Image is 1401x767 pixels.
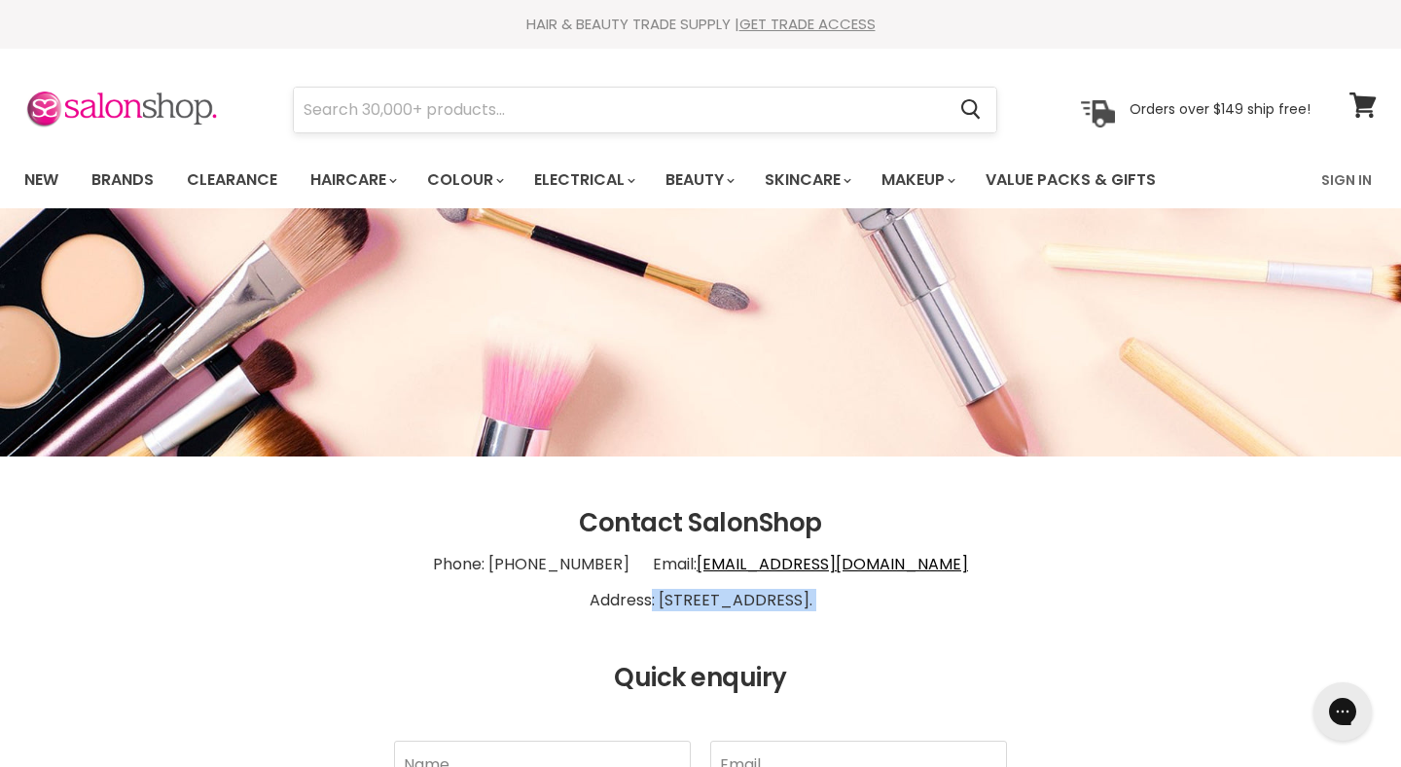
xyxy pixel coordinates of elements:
a: Beauty [651,160,746,201]
a: Colour [413,160,516,201]
input: Search [294,88,945,132]
form: Product [293,87,997,133]
a: Electrical [520,160,647,201]
a: Value Packs & Gifts [971,160,1170,201]
iframe: Gorgias live chat messenger [1304,676,1382,748]
a: Haircare [296,160,409,201]
a: Skincare [750,160,863,201]
a: Clearance [172,160,292,201]
a: New [10,160,73,201]
a: Makeup [867,160,967,201]
p: Orders over $149 ship free! [1130,100,1311,118]
a: Sign In [1310,160,1383,201]
button: Search [945,88,996,132]
a: GET TRADE ACCESS [739,14,876,34]
ul: Main menu [10,152,1240,208]
a: Brands [77,160,168,201]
